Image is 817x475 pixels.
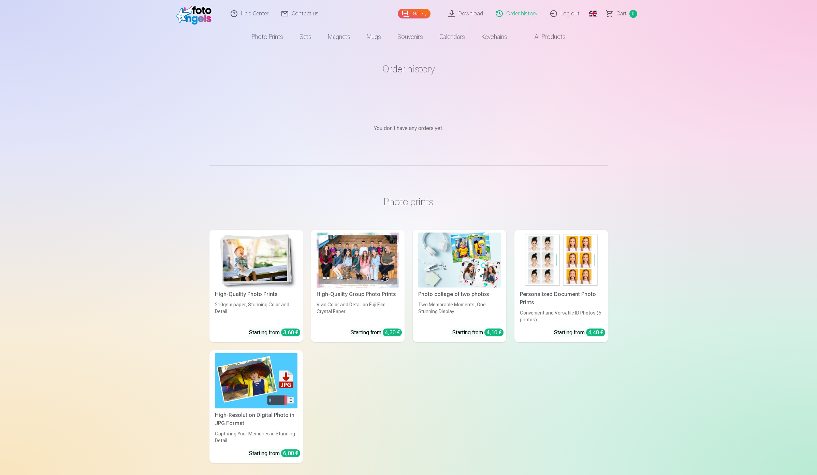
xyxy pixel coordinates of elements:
p: You don't have any orders yet. [209,124,608,132]
a: Sets [291,27,320,46]
div: Vivid Color and Detail on Fuji Film Crystal Paper [314,301,402,323]
h1: Order history [209,63,608,75]
div: Starting from [249,329,300,337]
a: Keychains [473,27,515,46]
a: Calendars [431,27,473,46]
div: High-Resolution Digital Photo in JPG Format [212,411,300,428]
div: Personalized Document Photo Prints [517,290,605,307]
a: All products [515,27,574,46]
div: Photo collage of two photos [415,290,504,298]
div: 6,00 € [281,449,300,457]
div: Starting from [351,329,402,337]
img: Personalized Document Photo Prints [520,233,602,288]
a: Souvenirs [389,27,431,46]
a: Photo prints [244,27,291,46]
div: Convenient and Versatile ID Photos (6 photos) [517,309,605,323]
div: 4,30 € [383,329,402,336]
div: 210gsm paper, Stunning Color and Detail [212,301,300,323]
a: Gallery [398,9,431,18]
a: Photo collage of two photosPhoto collage of two photosTwo Memorable Moments, One Stunning Display... [413,230,506,342]
div: Two Memorable Moments, One Stunning Display [415,301,504,323]
span: Сart [616,10,627,18]
div: Starting from [249,449,300,458]
div: Capturing Your Memories in Stunning Detail [212,430,300,444]
img: High-Quality Photo Prints [215,233,297,288]
a: High-Quality Group Photo PrintsVivid Color and Detail on Fuji Film Crystal PaperStarting from 4,30 € [311,230,405,342]
span: 0 [629,10,637,18]
a: Mugs [359,27,389,46]
a: High-Resolution Digital Photo in JPG FormatHigh-Resolution Digital Photo in JPG FormatCapturing Y... [209,350,303,463]
img: /fa1 [176,3,215,25]
img: High-Resolution Digital Photo in JPG Format [215,353,297,408]
a: Magnets [320,27,359,46]
div: Starting from [452,329,504,337]
a: Personalized Document Photo PrintsPersonalized Document Photo PrintsConvenient and Versatile ID P... [514,230,608,342]
div: Starting from [554,329,605,337]
div: High-Quality Group Photo Prints [314,290,402,298]
div: 4,40 € [586,329,605,336]
img: Photo collage of two photos [418,233,501,288]
div: 3,60 € [281,329,300,336]
h3: Photo prints [215,196,602,208]
a: High-Quality Photo PrintsHigh-Quality Photo Prints210gsm paper, Stunning Color and DetailStarting... [209,230,303,342]
div: High-Quality Photo Prints [212,290,300,298]
div: 4,10 € [484,329,504,336]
